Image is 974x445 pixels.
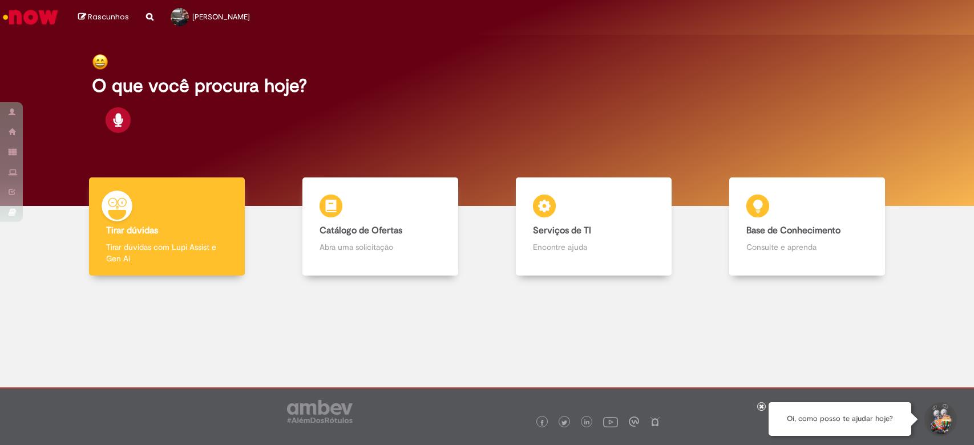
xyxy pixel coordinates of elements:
a: Serviços de TI Encontre ajuda [487,177,701,276]
b: Catálogo de Ofertas [320,225,402,236]
h2: O que você procura hoje? [92,76,882,96]
span: [PERSON_NAME] [192,12,250,22]
img: logo_footer_linkedin.png [584,419,590,426]
b: Tirar dúvidas [106,225,158,236]
p: Tirar dúvidas com Lupi Assist e Gen Ai [106,241,228,264]
img: logo_footer_ambev_rotulo_gray.png [287,400,353,423]
p: Consulte e aprenda [746,241,868,253]
p: Abra uma solicitação [320,241,441,253]
a: Base de Conhecimento Consulte e aprenda [701,177,914,276]
a: Rascunhos [78,12,129,23]
b: Base de Conhecimento [746,225,840,236]
a: Tirar dúvidas Tirar dúvidas com Lupi Assist e Gen Ai [60,177,273,276]
img: logo_footer_twitter.png [561,420,567,426]
span: Rascunhos [88,11,129,22]
img: logo_footer_youtube.png [603,414,618,429]
a: Catálogo de Ofertas Abra uma solicitação [273,177,487,276]
div: Oi, como posso te ajudar hoje? [769,402,911,436]
img: happy-face.png [92,54,108,70]
b: Serviços de TI [533,225,591,236]
img: logo_footer_facebook.png [539,420,545,426]
img: logo_footer_naosei.png [650,416,660,427]
button: Iniciar Conversa de Suporte [923,402,957,436]
img: ServiceNow [1,6,60,29]
p: Encontre ajuda [533,241,654,253]
img: logo_footer_workplace.png [629,416,639,427]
